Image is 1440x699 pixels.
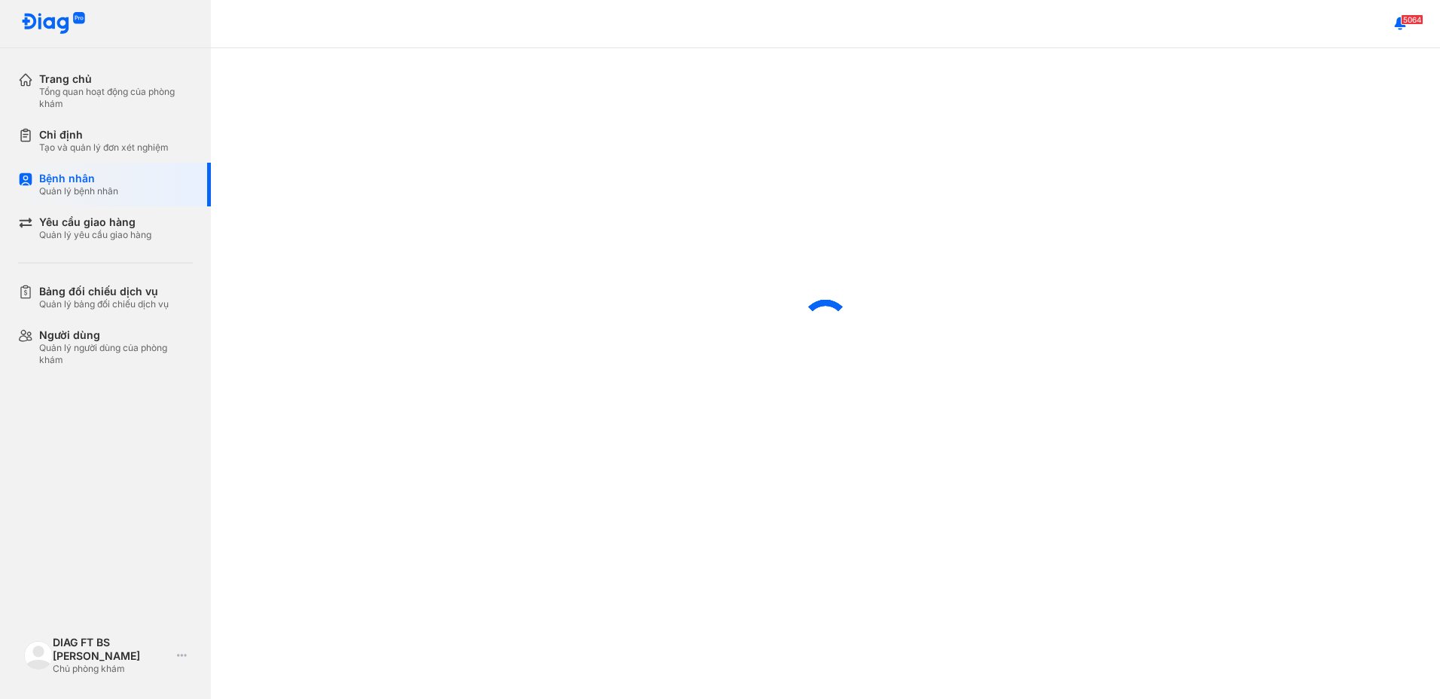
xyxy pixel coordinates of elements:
span: 5064 [1401,14,1423,25]
img: logo [21,12,86,35]
div: Tổng quan hoạt động của phòng khám [39,86,193,110]
div: DIAG FT BS [PERSON_NAME] [53,636,171,663]
div: Chủ phòng khám [53,663,171,675]
div: Quản lý bệnh nhân [39,185,118,197]
div: Bệnh nhân [39,172,118,185]
div: Trang chủ [39,72,193,86]
div: Chỉ định [39,128,169,142]
div: Quản lý bảng đối chiếu dịch vụ [39,298,169,310]
div: Yêu cầu giao hàng [39,215,151,229]
div: Quản lý yêu cầu giao hàng [39,229,151,241]
div: Bảng đối chiếu dịch vụ [39,285,169,298]
img: logo [24,641,53,670]
div: Tạo và quản lý đơn xét nghiệm [39,142,169,154]
div: Quản lý người dùng của phòng khám [39,342,193,366]
div: Người dùng [39,328,193,342]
